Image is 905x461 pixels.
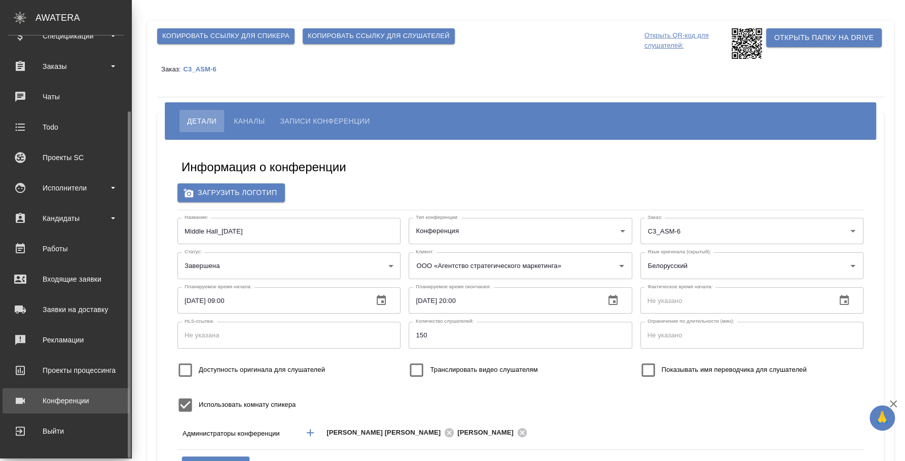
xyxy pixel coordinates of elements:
input: Не указана [177,322,401,348]
div: Кандидаты [8,211,124,226]
a: Проекты процессинга [3,358,129,383]
a: Конференции [3,388,129,413]
a: Чаты [3,84,129,109]
div: Проекты SC [8,150,124,165]
span: Транслировать видео слушателям [430,365,537,375]
span: Доступность оригинала для слушателей [199,365,325,375]
input: Не указано [409,322,632,348]
div: Заявки на доставку [8,302,124,317]
div: Проекты процессинга [8,363,124,378]
button: Open [797,432,799,434]
div: AWATERA [35,8,132,28]
button: Копировать ссылку для слушателей [303,28,455,44]
div: Конференции [8,393,124,408]
span: [PERSON_NAME] [457,428,520,438]
button: Добавить менеджера [298,420,322,445]
div: [PERSON_NAME] [457,427,530,439]
button: Open [846,224,860,238]
div: Работы [8,241,124,256]
button: Открыть папку на Drive [766,28,882,47]
div: Исполнители [8,180,124,196]
div: Входящие заявки [8,272,124,287]
p: Администраторы конференции [183,429,295,439]
span: [PERSON_NAME] [PERSON_NAME] [327,428,447,438]
a: Проекты SC [3,145,129,170]
a: Заявки на доставку [3,297,129,322]
a: Работы [3,236,129,261]
input: Не указано [409,287,596,314]
div: Заказы [8,59,124,74]
input: Не указано [177,287,365,314]
label: Загрузить логотип [177,183,285,202]
div: Завершена [177,252,401,279]
a: C3_ASM-6 [183,65,224,73]
div: Todo [8,120,124,135]
span: Копировать ссылку для спикера [162,30,289,42]
span: 🙏 [874,407,891,429]
span: Копировать ссылку для слушателей [308,30,450,42]
span: Показывать имя переводчика для слушателей [662,365,807,375]
h5: Информация о конференции [182,159,346,175]
div: Чаты [8,89,124,104]
div: Рекламации [8,332,124,348]
button: Open [846,259,860,273]
a: Входящие заявки [3,266,129,292]
span: Открыть папку на Drive [774,31,874,44]
button: Open [614,259,629,273]
p: Заказ: [161,65,183,73]
a: Рекламации [3,327,129,353]
button: 🙏 [870,405,895,431]
div: [PERSON_NAME] [PERSON_NAME] [327,427,457,439]
span: Детали [187,115,216,127]
p: Открыть QR-код для слушателей: [644,28,729,59]
button: Копировать ссылку для спикера [157,28,295,44]
input: Не указано [640,322,863,348]
span: Каналы [234,115,265,127]
a: Выйти [3,418,129,444]
span: Записи конференции [280,115,370,127]
div: Спецификации [8,28,124,44]
input: Не указан [177,218,401,244]
span: Загрузить логотип [186,186,277,199]
input: Не указано [640,287,828,314]
div: Конференция [409,218,632,244]
a: Todo [3,114,129,140]
span: Использовать комнату спикера [199,400,296,410]
div: Выйти [8,424,124,439]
